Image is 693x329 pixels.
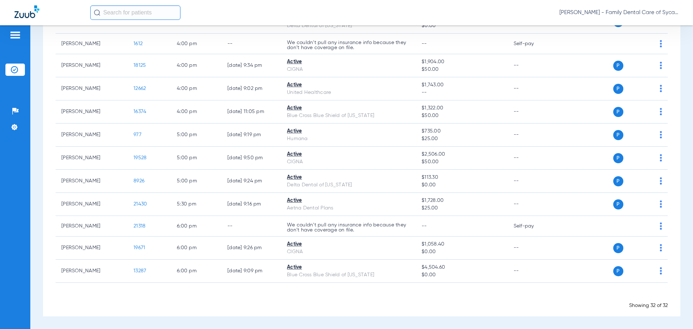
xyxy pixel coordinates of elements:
[222,77,281,100] td: [DATE] 9:02 PM
[287,264,410,271] div: Active
[508,216,557,237] td: Self-pay
[222,34,281,54] td: --
[613,176,623,186] span: P
[422,22,502,30] span: $0.00
[660,40,662,47] img: group-dot-blue.svg
[56,147,128,170] td: [PERSON_NAME]
[559,9,679,16] span: [PERSON_NAME] - Family Dental Care of Sycamore
[422,181,502,189] span: $0.00
[134,155,147,160] span: 19528
[613,243,623,253] span: P
[222,124,281,147] td: [DATE] 9:19 PM
[171,77,222,100] td: 4:00 PM
[171,34,222,54] td: 4:00 PM
[171,237,222,260] td: 6:00 PM
[56,170,128,193] td: [PERSON_NAME]
[56,77,128,100] td: [PERSON_NAME]
[613,266,623,276] span: P
[508,124,557,147] td: --
[287,197,410,204] div: Active
[287,204,410,212] div: Aetna Dental Plans
[287,66,410,73] div: CIGNA
[222,170,281,193] td: [DATE] 9:24 PM
[508,147,557,170] td: --
[422,248,502,256] span: $0.00
[222,54,281,77] td: [DATE] 9:34 PM
[171,260,222,283] td: 6:00 PM
[287,151,410,158] div: Active
[508,77,557,100] td: --
[508,54,557,77] td: --
[660,200,662,208] img: group-dot-blue.svg
[134,41,143,46] span: 1612
[222,260,281,283] td: [DATE] 9:09 PM
[422,151,502,158] span: $2,506.00
[660,62,662,69] img: group-dot-blue.svg
[629,303,668,308] span: Showing 32 of 32
[90,5,180,20] input: Search for patients
[171,124,222,147] td: 5:00 PM
[660,177,662,185] img: group-dot-blue.svg
[134,63,146,68] span: 18125
[422,224,427,229] span: --
[613,199,623,209] span: P
[222,193,281,216] td: [DATE] 9:16 PM
[287,112,410,120] div: Blue Cross Blue Shield of [US_STATE]
[171,193,222,216] td: 5:30 PM
[287,248,410,256] div: CIGNA
[422,41,427,46] span: --
[171,216,222,237] td: 6:00 PM
[613,61,623,71] span: P
[222,147,281,170] td: [DATE] 9:50 PM
[56,54,128,77] td: [PERSON_NAME]
[287,81,410,89] div: Active
[422,241,502,248] span: $1,058.40
[422,127,502,135] span: $735.00
[171,54,222,77] td: 4:00 PM
[287,174,410,181] div: Active
[222,237,281,260] td: [DATE] 9:26 PM
[508,100,557,124] td: --
[56,237,128,260] td: [PERSON_NAME]
[287,40,410,50] p: We couldn’t pull any insurance info because they don’t have coverage on file.
[56,260,128,283] td: [PERSON_NAME]
[422,66,502,73] span: $50.00
[508,170,557,193] td: --
[613,107,623,117] span: P
[287,241,410,248] div: Active
[56,100,128,124] td: [PERSON_NAME]
[660,131,662,138] img: group-dot-blue.svg
[222,100,281,124] td: [DATE] 11:05 PM
[508,193,557,216] td: --
[287,104,410,112] div: Active
[14,5,39,18] img: Zuub Logo
[134,178,144,183] span: 8926
[9,31,21,39] img: hamburger-icon
[422,271,502,279] span: $0.00
[287,127,410,135] div: Active
[422,135,502,143] span: $25.00
[287,222,410,233] p: We couldn’t pull any insurance info because they don’t have coverage on file.
[422,89,502,96] span: --
[422,58,502,66] span: $1,904.00
[134,245,145,250] span: 19671
[134,268,146,273] span: 13287
[660,108,662,115] img: group-dot-blue.svg
[56,216,128,237] td: [PERSON_NAME]
[287,22,410,30] div: Delta Dental of [US_STATE]
[422,204,502,212] span: $25.00
[134,224,145,229] span: 21318
[660,85,662,92] img: group-dot-blue.svg
[134,109,146,114] span: 16374
[660,222,662,230] img: group-dot-blue.svg
[287,181,410,189] div: Delta Dental of [US_STATE]
[171,100,222,124] td: 4:00 PM
[134,86,146,91] span: 12662
[613,84,623,94] span: P
[422,264,502,271] span: $4,504.60
[422,112,502,120] span: $50.00
[171,170,222,193] td: 5:00 PM
[422,104,502,112] span: $1,322.00
[660,244,662,251] img: group-dot-blue.svg
[171,147,222,170] td: 5:00 PM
